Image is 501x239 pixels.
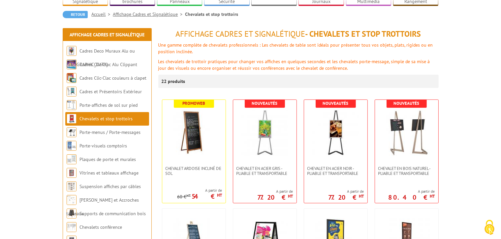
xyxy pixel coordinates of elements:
[158,30,439,38] h1: - Chevalets et stop trottoirs
[67,154,77,164] img: Plaques de porte et murales
[63,11,88,18] a: Retour
[252,100,278,106] b: Nouveautés
[80,143,127,149] a: Porte-visuels comptoirs
[378,166,435,176] span: Chevalet en bois naturel - Pliable et transportable
[258,195,293,199] p: 77.20 €
[182,100,205,106] b: Promoweb
[67,127,77,137] img: Porte-menus / Porte-messages
[67,222,77,232] img: Chevalets conférence
[67,73,77,83] img: Cadres Clic-Clac couleurs à clapet
[80,61,138,67] a: Cadres Clic-Clac Alu Clippant
[67,168,77,178] img: Vitrines et tableaux affichage
[67,141,77,151] img: Porte-visuels comptoirs
[329,189,364,194] span: A partir de
[258,189,293,194] span: A partir de
[478,217,501,239] button: Cookies (fenêtre modale)
[67,100,77,110] img: Porte-affiches de sol sur pied
[67,181,77,191] img: Suspension affiches par câbles
[80,183,141,189] a: Suspension affiches par câbles
[67,87,77,97] img: Cadres et Présentoirs Extérieur
[313,110,359,156] img: Chevalet en Acier noir - Pliable et transportable
[70,32,144,38] a: Affichage Cadres et Signalétique
[323,100,349,106] b: Nouveautés
[158,59,430,71] span: Les chevalets de trottoir pratiques pour changer vos affiches en quelques secondes et les chevale...
[187,193,191,198] sup: HT
[177,188,222,193] span: A partir de
[67,195,77,205] img: Cimaises et Accroches tableaux
[307,166,364,176] span: Chevalet en Acier noir - Pliable et transportable
[288,193,293,199] sup: HT
[162,166,226,176] a: Chevalet Ardoise incliné de sol
[158,42,433,55] span: Une gamme complète de chevalets professionnels : Les chevalets de table sont idéals pour présente...
[359,193,364,199] sup: HT
[80,129,141,135] a: Porte-menus / Porte-messages
[242,110,288,156] img: Chevalet en Acier gris - Pliable et transportable
[389,189,435,194] span: A partir de
[389,195,435,199] p: 80.40 €
[236,166,293,176] span: Chevalet en Acier gris - Pliable et transportable
[304,166,367,176] a: Chevalet en Acier noir - Pliable et transportable
[80,75,147,81] a: Cadres Clic-Clac couleurs à clapet
[80,116,133,122] a: Chevalets et stop trottoirs
[67,114,77,124] img: Chevalets et stop trottoirs
[192,194,222,198] p: 54 €
[177,194,191,199] p: 60 €
[430,193,435,199] sup: HT
[217,192,222,198] sup: HT
[80,156,136,162] a: Plaques de porte et murales
[176,29,305,39] span: Affichage Cadres et Signalétique
[481,219,498,236] img: Cookies (fenêtre modale)
[171,110,217,156] img: Chevalet Ardoise incliné de sol
[166,166,222,176] span: Chevalet Ardoise incliné de sol
[67,48,135,67] a: Cadres Deco Muraux Alu ou [GEOGRAPHIC_DATA]
[375,166,438,176] a: Chevalet en bois naturel - Pliable et transportable
[233,166,297,176] a: Chevalet en Acier gris - Pliable et transportable
[67,46,77,56] img: Cadres Deco Muraux Alu ou Bois
[80,89,142,95] a: Cadres et Présentoirs Extérieur
[162,75,186,88] p: 22 produits
[384,110,430,156] img: Chevalet en bois naturel - Pliable et transportable
[80,224,122,230] a: Chevalets conférence
[394,100,420,106] b: Nouveautés
[329,195,364,199] p: 77.20 €
[113,11,185,17] a: Affichage Cadres et Signalétique
[92,11,113,17] a: Accueil
[185,11,238,18] li: Chevalets et stop trottoirs
[67,197,139,217] a: [PERSON_NAME] et Accroches tableaux
[80,102,138,108] a: Porte-affiches de sol sur pied
[80,211,146,217] a: Supports de communication bois
[80,170,139,176] a: Vitrines et tableaux affichage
